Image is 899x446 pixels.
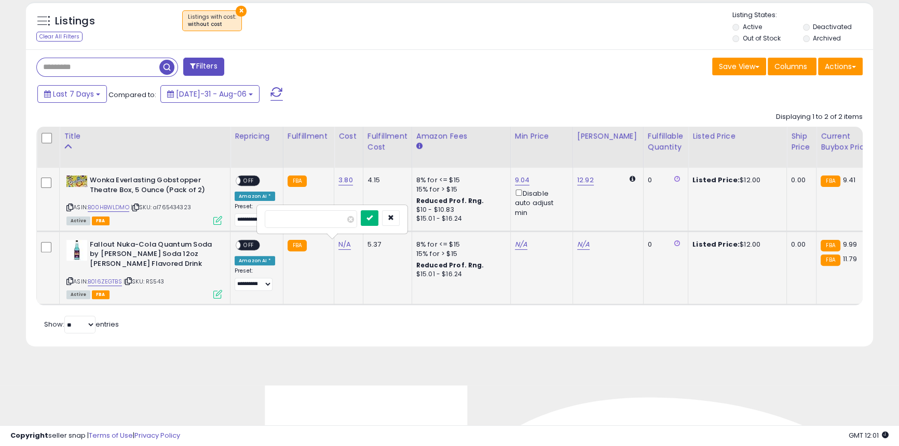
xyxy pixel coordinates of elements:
[90,175,216,197] b: Wonka Everlasting Gobstopper Theatre Box, 5 Ounce (Pack of 2)
[183,58,224,76] button: Filters
[692,131,782,142] div: Listed Price
[44,319,119,329] span: Show: entries
[64,131,226,142] div: Title
[416,261,484,269] b: Reduced Prof. Rng.
[515,175,530,185] a: 9.04
[416,270,502,279] div: $15.01 - $16.24
[692,240,779,249] div: $12.00
[235,203,275,226] div: Preset:
[160,85,260,103] button: [DATE]-31 - Aug-06
[742,34,780,43] label: Out of Stock
[188,13,236,29] span: Listings with cost :
[92,290,110,299] span: FBA
[53,89,94,99] span: Last 7 Days
[66,240,87,261] img: 31Pnp40ApBL._SL40_.jpg
[416,142,423,151] small: Amazon Fees.
[692,175,779,185] div: $12.00
[821,175,840,187] small: FBA
[416,240,502,249] div: 8% for <= $15
[813,34,841,43] label: Archived
[367,131,407,153] div: Fulfillment Cost
[813,22,852,31] label: Deactivated
[66,175,222,224] div: ASIN:
[416,214,502,223] div: $15.01 - $16.24
[577,175,594,185] a: 12.92
[692,239,740,249] b: Listed Price:
[88,277,122,286] a: B016ZEGTBS
[843,239,857,249] span: 9.99
[818,58,863,75] button: Actions
[235,267,275,291] div: Preset:
[577,131,639,142] div: [PERSON_NAME]
[732,10,873,20] p: Listing States:
[288,175,307,187] small: FBA
[630,175,635,182] i: Calculated using Dynamic Max Price.
[176,89,247,99] span: [DATE]-31 - Aug-06
[66,175,87,187] img: 5197pUs7KjL._SL40_.jpg
[240,240,257,249] span: OFF
[791,131,812,153] div: Ship Price
[235,256,275,265] div: Amazon AI *
[768,58,816,75] button: Columns
[843,254,857,264] span: 11.79
[108,90,156,100] span: Compared to:
[288,240,307,251] small: FBA
[821,240,840,251] small: FBA
[338,131,359,142] div: Cost
[188,21,236,28] div: without cost
[36,32,83,42] div: Clear All Filters
[131,203,191,211] span: | SKU: al765434323
[416,206,502,214] div: $10 - $10.83
[776,112,863,122] div: Displaying 1 to 2 of 2 items
[648,131,684,153] div: Fulfillable Quantity
[416,196,484,205] b: Reduced Prof. Rng.
[124,277,164,286] span: | SKU: RS543
[367,175,404,185] div: 4.15
[66,217,90,225] span: All listings currently available for purchase on Amazon
[92,217,110,225] span: FBA
[90,240,216,272] b: Fallout Nuka-Cola Quantum Soda by [PERSON_NAME] Soda 12oz [PERSON_NAME] Flavored Drink
[338,239,351,250] a: N/A
[236,6,247,17] button: ×
[692,175,740,185] b: Listed Price:
[288,131,330,142] div: Fulfillment
[821,131,874,153] div: Current Buybox Price
[416,131,506,142] div: Amazon Fees
[774,61,807,72] span: Columns
[791,240,808,249] div: 0.00
[742,22,761,31] label: Active
[648,240,680,249] div: 0
[648,175,680,185] div: 0
[416,249,502,259] div: 15% for > $15
[712,58,766,75] button: Save View
[88,203,129,212] a: B00HBWLDMO
[821,254,840,266] small: FBA
[66,290,90,299] span: All listings currently available for purchase on Amazon
[367,240,404,249] div: 5.37
[843,175,856,185] span: 9.41
[235,192,275,201] div: Amazon AI *
[37,85,107,103] button: Last 7 Days
[240,177,257,185] span: OFF
[235,131,279,142] div: Repricing
[515,187,565,218] div: Disable auto adjust min
[416,185,502,194] div: 15% for > $15
[66,240,222,298] div: ASIN:
[515,131,568,142] div: Min Price
[416,175,502,185] div: 8% for <= $15
[577,239,590,250] a: N/A
[55,14,95,29] h5: Listings
[515,239,527,250] a: N/A
[338,175,353,185] a: 3.80
[791,175,808,185] div: 0.00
